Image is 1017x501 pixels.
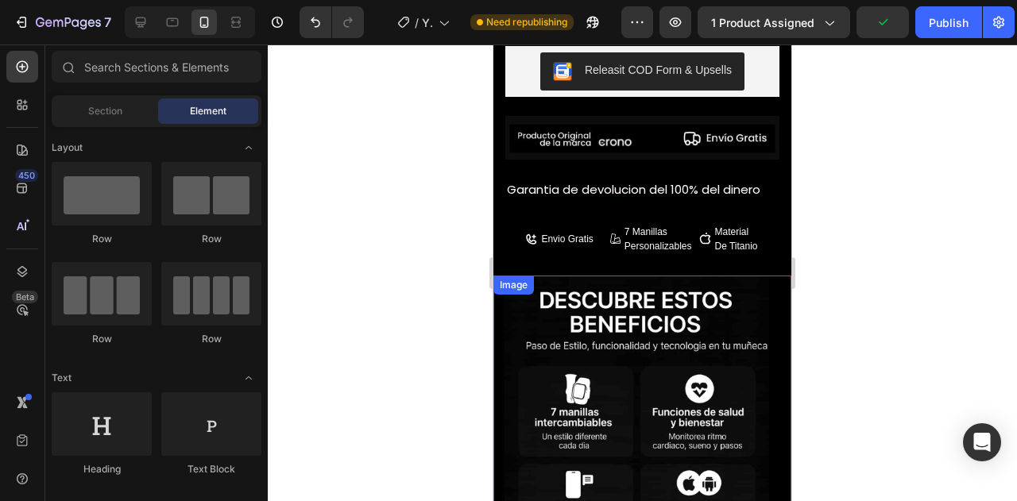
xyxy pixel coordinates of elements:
[493,44,791,501] iframe: Design area
[52,232,152,246] div: Row
[929,14,969,31] div: Publish
[161,462,261,476] div: Text Block
[52,332,152,346] div: Row
[6,6,118,38] button: 7
[236,365,261,391] span: Toggle open
[161,232,261,246] div: Row
[15,169,38,182] div: 450
[300,6,364,38] div: Undo/Redo
[963,423,1001,461] div: Open Intercom Messenger
[88,104,122,118] span: Section
[915,6,982,38] button: Publish
[52,141,83,155] span: Layout
[190,104,226,118] span: Element
[104,13,111,32] p: 7
[698,6,850,38] button: 1 product assigned
[486,15,567,29] span: Need republishing
[711,14,814,31] span: 1 product assigned
[52,51,261,83] input: Search Sections & Elements
[52,462,152,476] div: Heading
[415,14,419,31] span: /
[52,371,72,385] span: Text
[161,332,261,346] div: Row
[422,14,432,31] span: Y68 WATCH
[12,291,38,303] div: Beta
[236,135,261,160] span: Toggle open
